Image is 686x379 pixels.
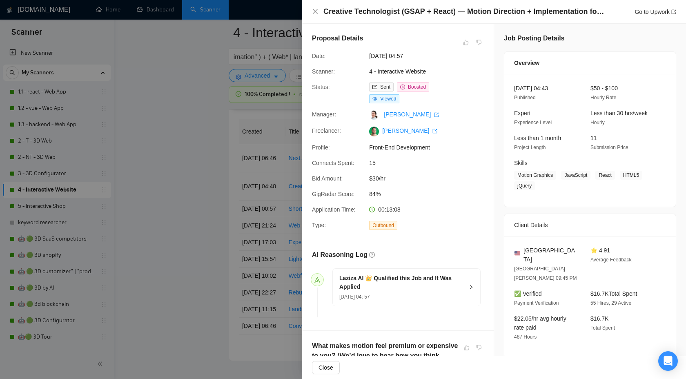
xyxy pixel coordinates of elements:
[372,85,377,89] span: mail
[369,189,492,198] span: 84%
[312,53,325,59] span: Date:
[434,112,439,117] span: export
[369,207,375,212] span: clock-circle
[514,315,566,331] span: $22.05/hr avg hourly rate paid
[590,247,610,254] span: ⭐ 4.91
[590,120,605,125] span: Hourly
[312,144,330,151] span: Profile:
[369,174,492,183] span: $30/hr
[590,315,608,322] span: $16.7K
[312,160,354,166] span: Connects Spent:
[312,222,326,228] span: Type:
[514,300,559,306] span: Payment Verification
[384,111,439,118] a: [PERSON_NAME] export
[369,127,379,136] img: c19XE3w0epIHQgcZIWXs_O0gUmgqNeNG2BxQ6AYB2HcoNMZK8zN2VHh97rwr70JxZL
[408,84,426,90] span: Boosted
[312,250,367,260] h5: AI Reasoning Log
[380,96,396,102] span: Viewed
[590,145,628,150] span: Submission Price
[514,120,552,125] span: Experience Level
[514,181,535,190] span: jQuery
[312,84,330,90] span: Status:
[590,85,618,91] span: $50 - $100
[590,290,637,297] span: $16.7K Total Spent
[369,158,492,167] span: 15
[382,127,437,134] a: [PERSON_NAME] export
[312,206,356,213] span: Application Time:
[514,171,556,180] span: Motion Graphics
[504,33,564,43] h5: Job Posting Details
[369,252,375,258] span: question-circle
[514,58,539,67] span: Overview
[380,84,390,90] span: Sent
[339,294,370,300] span: [DATE] 04: 57
[312,175,343,182] span: Bid Amount:
[400,85,405,89] span: dollar
[590,110,648,116] span: Less than 30 hrs/week
[378,206,401,213] span: 00:13:08
[369,143,492,152] span: Front-End Development
[369,51,492,60] span: [DATE] 04:57
[635,9,676,15] a: Go to Upworkexport
[590,300,631,306] span: 55 Hires, 29 Active
[514,95,536,100] span: Published
[514,214,666,236] div: Client Details
[469,285,474,290] span: right
[590,325,615,331] span: Total Spent
[323,7,605,17] h4: Creative Technologist (GSAP + React) — Motion Direction + Implementation for Landing Page
[658,351,678,371] div: Open Intercom Messenger
[369,221,397,230] span: Outbound
[514,266,577,281] span: [GEOGRAPHIC_DATA][PERSON_NAME] 09:45 PM
[590,257,632,263] span: Average Feedback
[671,9,676,14] span: export
[514,135,561,141] span: Less than 1 month
[514,110,530,116] span: Expert
[523,246,577,264] span: [GEOGRAPHIC_DATA]
[312,111,336,118] span: Manager:
[514,250,520,256] img: 🇺🇸
[514,85,548,91] span: [DATE] 04:43
[312,341,458,370] h5: What makes motion feel premium or expensive to you? (We’d love to hear how you think about pacing...
[312,33,363,43] h5: Proposal Details
[514,145,546,150] span: Project Length
[339,274,464,291] h5: Laziza AI 👑 Qualified this Job and It Was Applied
[432,129,437,134] span: export
[514,290,542,297] span: ✅ Verified
[590,135,597,141] span: 11
[312,361,340,374] button: Close
[314,277,320,283] span: send
[312,68,335,75] span: Scanner:
[312,127,341,134] span: Freelancer:
[312,8,318,15] span: close
[312,8,318,15] button: Close
[514,160,528,166] span: Skills
[590,95,616,100] span: Hourly Rate
[561,171,590,180] span: JavaScript
[372,96,377,101] span: eye
[369,67,492,76] span: 4 - Interactive Website
[312,191,354,197] span: GigRadar Score:
[318,363,333,372] span: Close
[595,171,615,180] span: React
[514,334,537,340] span: 487 Hours
[620,171,642,180] span: HTML5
